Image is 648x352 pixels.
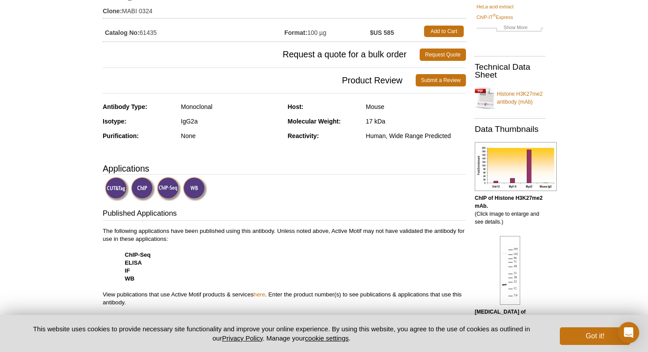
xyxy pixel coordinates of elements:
div: Open Intercom Messenger [618,322,639,343]
strong: ELISA [125,259,142,266]
strong: Antibody Type: [103,103,147,110]
strong: Purification: [103,132,139,139]
h3: Applications [103,162,466,175]
div: IgG2a [181,117,281,125]
a: Privacy Policy [222,334,263,342]
div: Mouse [366,103,466,111]
img: Western Blot Validated [183,177,207,201]
td: 61435 [103,23,284,39]
img: Histone H3K27me2 antibody (mAb) tested by ChIP. [475,142,557,191]
div: Monoclonal [181,103,281,111]
img: ChIP-Seq Validated [157,177,181,201]
span: Product Review [103,74,416,86]
img: CUT&Tag Validated [105,177,129,201]
img: ChIP Validated [131,177,155,201]
p: The following applications have been published using this antibody. Unless noted above, Active Mo... [103,227,466,307]
a: Histone H3K27me2 antibody (mAb) [475,85,545,111]
div: 17 kDa [366,117,466,125]
a: Add to Cart [424,26,464,37]
a: HeLa acid extract [477,3,514,11]
strong: WB [125,275,134,282]
div: Human, Wide Range Predicted [366,132,466,140]
b: [MEDICAL_DATA] of Histone H3K27me2 mAb. [475,309,537,323]
td: 100 µg [284,23,370,39]
img: Histone H3K27me2 antibody (mAb) tested by Western blot. [500,236,520,305]
h3: Published Applications [103,208,466,221]
a: Request Quote [420,49,466,61]
a: ChIP-IT®Express [477,13,513,21]
h2: Technical Data Sheet [475,63,545,79]
strong: $US 585 [370,29,394,37]
strong: Isotype: [103,118,127,125]
strong: Clone: [103,7,122,15]
a: Submit a Review [416,74,466,86]
p: (Click image to enlarge and see details.) [475,194,545,226]
strong: Reactivity: [288,132,319,139]
sup: ® [493,13,496,18]
strong: Molecular Weight: [288,118,341,125]
strong: Catalog No: [105,29,140,37]
strong: Format: [284,29,307,37]
p: This website uses cookies to provide necessary site functionality and improve your online experie... [18,324,545,343]
div: None [181,132,281,140]
strong: IF [125,267,130,274]
span: Request a quote for a bulk order [103,49,420,61]
p: (Click image to enlarge and see details.) [475,308,545,340]
h2: Data Thumbnails [475,125,545,133]
strong: Host: [288,103,304,110]
button: Got it! [560,327,630,345]
a: Show More [477,23,544,34]
b: ChIP of Histone H3K27me2 mAb. [475,195,543,209]
strong: ChIP-Seq [125,251,151,258]
button: cookie settings [305,334,349,342]
a: here [253,291,265,298]
td: MABI 0324 [103,2,466,16]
